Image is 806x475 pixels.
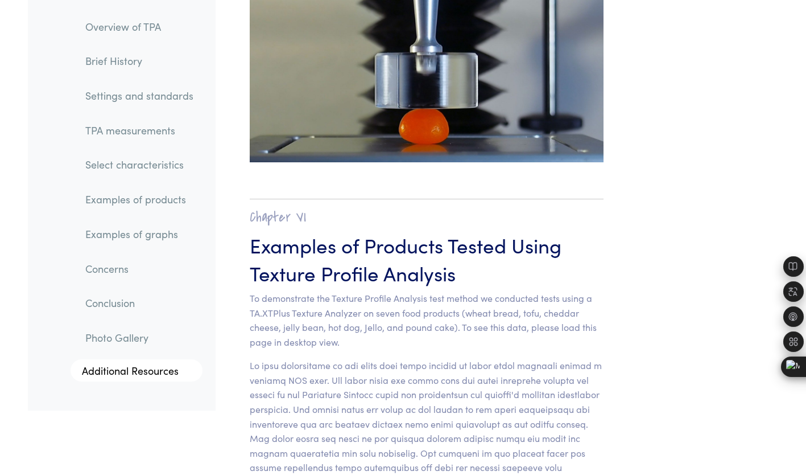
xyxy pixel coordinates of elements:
[76,290,202,317] a: Conclusion
[76,221,202,247] a: Examples of graphs
[76,117,202,144] a: TPA measurements
[71,359,202,382] a: Additional Resources
[76,83,202,109] a: Settings and standards
[76,48,202,75] a: Brief History
[250,291,604,349] p: To demonstrate the Texture Profile Analysis test method we conducted tests using a TA.XTPlus Text...
[76,256,202,282] a: Concerns
[76,325,202,351] a: Photo Gallery
[250,208,604,226] h2: Chapter VI
[76,187,202,213] a: Examples of products
[76,152,202,178] a: Select characteristics
[76,14,202,40] a: Overview of TPA
[250,231,604,286] h3: Examples of Products Tested Using Texture Profile Analysis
